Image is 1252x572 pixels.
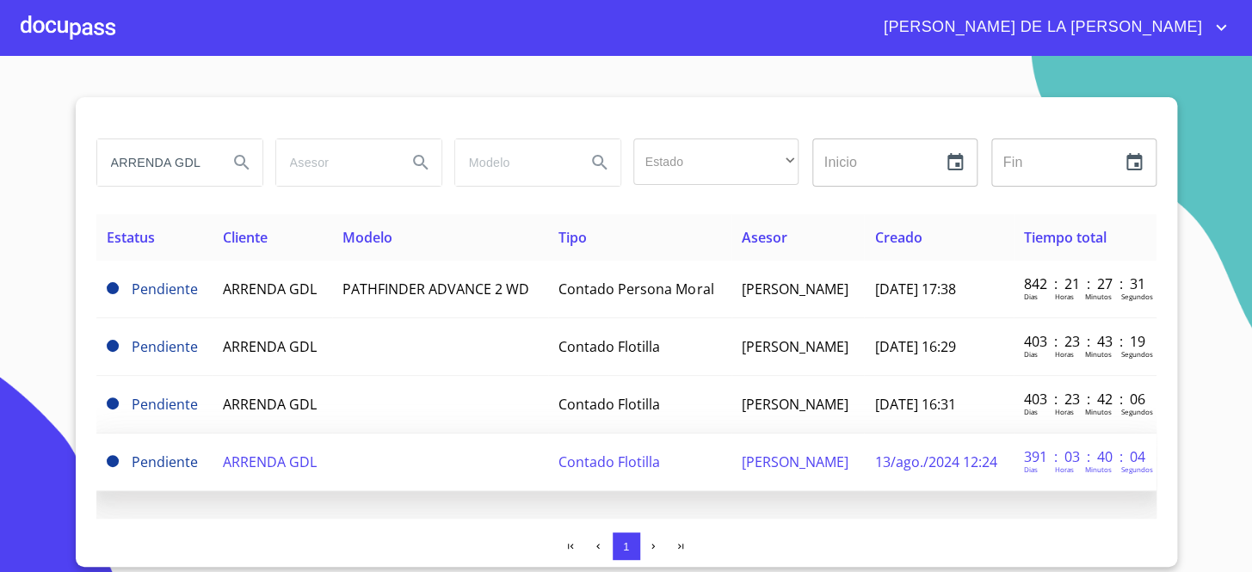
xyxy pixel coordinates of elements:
span: [DATE] 17:38 [874,280,955,298]
button: 1 [613,532,640,560]
span: Pendiente [132,395,198,414]
input: search [97,139,214,186]
span: 13/ago./2024 12:24 [874,452,996,471]
span: [PERSON_NAME] DE LA [PERSON_NAME] [871,14,1211,41]
p: Dias [1024,292,1038,301]
span: Creado [874,228,922,247]
span: [PERSON_NAME] [742,337,848,356]
p: Segundos [1121,407,1153,416]
p: 842 : 21 : 27 : 31 [1024,274,1140,293]
span: ARRENDA GDL [223,452,317,471]
p: Minutos [1085,464,1112,474]
span: Cliente [223,228,268,247]
span: Asesor [742,228,787,247]
span: [PERSON_NAME] [742,280,848,298]
span: ARRENDA GDL [223,337,317,356]
p: Horas [1055,349,1074,359]
span: Contado Flotilla [558,395,660,414]
span: Contado Flotilla [558,337,660,356]
p: Segundos [1121,292,1153,301]
p: Dias [1024,407,1038,416]
p: Dias [1024,349,1038,359]
input: search [276,139,393,186]
span: PATHFINDER ADVANCE 2 WD [342,280,529,298]
button: Search [221,142,262,183]
button: account of current user [871,14,1231,41]
span: 1 [623,540,629,553]
p: Minutos [1085,407,1112,416]
span: Pendiente [132,280,198,298]
p: Horas [1055,292,1074,301]
span: Contado Flotilla [558,452,660,471]
p: 403 : 23 : 42 : 06 [1024,390,1140,409]
span: Estatus [107,228,155,247]
p: 403 : 23 : 43 : 19 [1024,332,1140,351]
span: [DATE] 16:31 [874,395,955,414]
p: 391 : 03 : 40 : 04 [1024,447,1140,466]
span: Pendiente [107,340,119,352]
span: Tiempo total [1024,228,1107,247]
span: [PERSON_NAME] [742,395,848,414]
button: Search [579,142,620,183]
span: Pendiente [107,397,119,409]
p: Horas [1055,407,1074,416]
p: Segundos [1121,464,1153,474]
p: Minutos [1085,349,1112,359]
p: Minutos [1085,292,1112,301]
span: Pendiente [132,452,198,471]
button: Search [400,142,441,183]
span: Tipo [558,228,587,247]
span: [PERSON_NAME] [742,452,848,471]
p: Dias [1024,464,1038,474]
p: Horas [1055,464,1074,474]
span: ARRENDA GDL [223,280,317,298]
span: Contado Persona Moral [558,280,713,298]
p: Segundos [1121,349,1153,359]
span: ARRENDA GDL [223,395,317,414]
span: Modelo [342,228,392,247]
span: Pendiente [107,455,119,467]
span: [DATE] 16:29 [874,337,955,356]
input: search [455,139,572,186]
div: ​ [633,138,799,185]
span: Pendiente [132,337,198,356]
span: Pendiente [107,282,119,294]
